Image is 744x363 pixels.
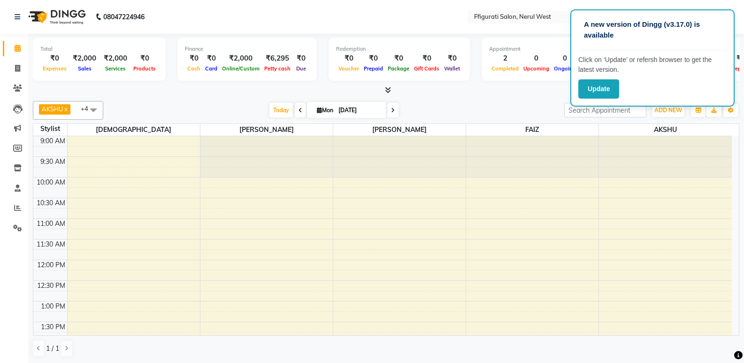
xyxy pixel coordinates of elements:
[39,322,67,332] div: 1:30 PM
[42,105,63,113] span: AKSHU
[578,55,727,75] p: Click on ‘Update’ or refersh browser to get the latest version.
[333,124,466,136] span: [PERSON_NAME]
[81,105,95,112] span: +4
[39,301,67,311] div: 1:00 PM
[35,219,67,229] div: 11:00 AM
[412,65,442,72] span: Gift Cards
[100,53,131,64] div: ₹2,000
[35,239,67,249] div: 11:30 AM
[35,178,67,187] div: 10:00 AM
[521,53,552,64] div: 0
[185,45,309,53] div: Finance
[361,65,385,72] span: Prepaid
[552,65,578,72] span: Ongoing
[185,65,203,72] span: Cash
[24,4,88,30] img: logo
[262,65,293,72] span: Petty cash
[336,65,361,72] span: Voucher
[40,45,158,53] div: Total
[412,53,442,64] div: ₹0
[489,45,606,53] div: Appointment
[131,53,158,64] div: ₹0
[564,103,646,117] input: Search Appointment
[293,53,309,64] div: ₹0
[262,53,293,64] div: ₹6,295
[35,281,67,291] div: 12:30 PM
[63,105,68,113] a: x
[336,53,361,64] div: ₹0
[220,53,262,64] div: ₹2,000
[361,53,385,64] div: ₹0
[652,104,684,117] button: ADD NEW
[35,198,67,208] div: 10:30 AM
[314,107,336,114] span: Mon
[336,45,462,53] div: Redemption
[103,65,128,72] span: Services
[654,107,682,114] span: ADD NEW
[103,4,145,30] b: 08047224946
[521,65,552,72] span: Upcoming
[33,124,67,134] div: Stylist
[584,19,721,40] p: A new version of Dingg (v3.17.0) is available
[442,53,462,64] div: ₹0
[40,65,69,72] span: Expenses
[203,65,220,72] span: Card
[131,65,158,72] span: Products
[489,53,521,64] div: 2
[68,124,200,136] span: [DEMOGRAPHIC_DATA]
[185,53,203,64] div: ₹0
[38,157,67,167] div: 9:30 AM
[38,136,67,146] div: 9:00 AM
[269,103,293,117] span: Today
[46,344,59,354] span: 1 / 1
[40,53,69,64] div: ₹0
[552,53,578,64] div: 0
[203,53,220,64] div: ₹0
[294,65,308,72] span: Due
[76,65,94,72] span: Sales
[200,124,333,136] span: [PERSON_NAME]
[35,260,67,270] div: 12:00 PM
[599,124,732,136] span: AKSHU
[69,53,100,64] div: ₹2,000
[489,65,521,72] span: Completed
[442,65,462,72] span: Wallet
[385,53,412,64] div: ₹0
[336,103,383,117] input: 2025-09-01
[220,65,262,72] span: Online/Custom
[578,79,619,99] button: Update
[385,65,412,72] span: Package
[466,124,598,136] span: FAIZ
